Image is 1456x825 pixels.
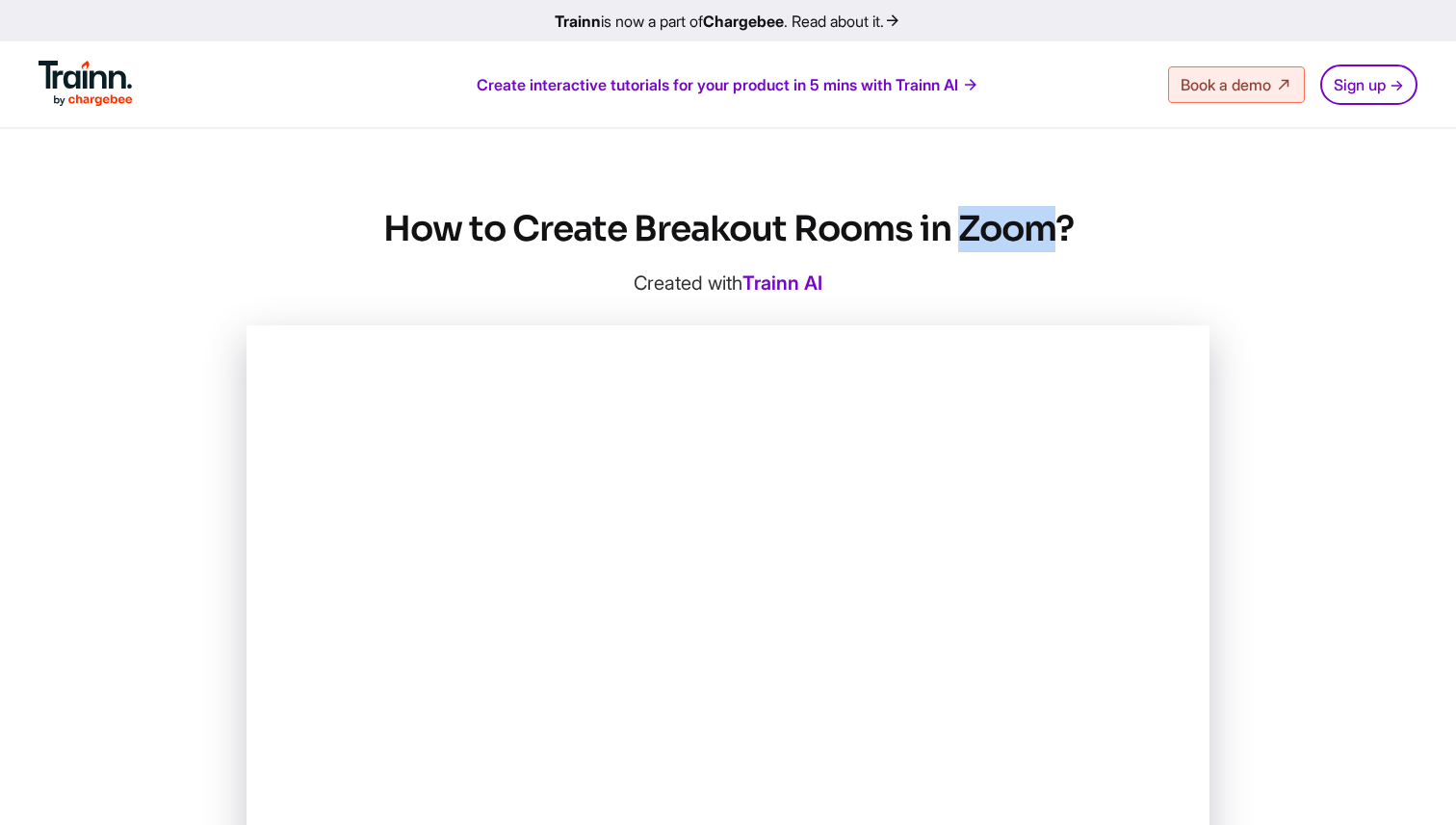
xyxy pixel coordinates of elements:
[247,271,1209,295] p: Created with
[1181,75,1271,94] span: Book a demo
[742,271,822,295] a: Trainn AI
[1168,66,1305,103] a: Book a demo
[477,74,958,95] span: Create interactive tutorials for your product in 5 mins with Trainn AI
[1320,64,1417,105] a: Sign up →
[247,206,1209,252] h1: How to Create Breakout Rooms in Zoom?
[39,61,133,107] img: Trainn Logo
[703,12,784,31] b: Chargebee
[1360,733,1456,825] iframe: Chat Widget
[555,12,601,31] b: Trainn
[477,74,979,95] a: Create interactive tutorials for your product in 5 mins with Trainn AI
